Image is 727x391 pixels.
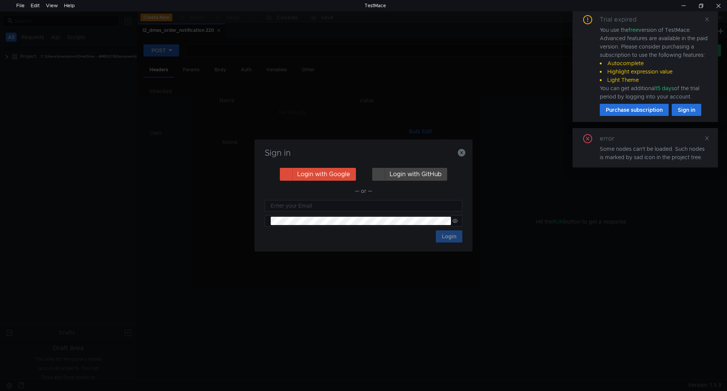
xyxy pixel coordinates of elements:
[600,134,623,143] div: error
[600,76,709,84] li: Light Theme
[600,26,709,101] div: You use the version of TestMace. Advanced features are available in the paid version. Please cons...
[271,202,458,210] input: Enter your Email
[600,67,709,76] li: Highlight expression value
[600,104,669,116] button: Purchase subscription
[372,168,447,181] button: Login with GitHub
[265,186,462,195] div: — or —
[600,84,709,101] div: You can get additional of the trial period by logging into your account.
[600,145,709,161] div: Some nodes can't be loaded. Such nodes is marked by sad icon in the project tree.
[280,168,356,181] button: Login with Google
[600,15,646,24] div: Trial expired
[600,59,709,67] li: Autocomplete
[655,85,674,92] span: 15 days
[672,104,701,116] button: Sign in
[264,149,463,158] h3: Sign in
[629,27,638,33] span: free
